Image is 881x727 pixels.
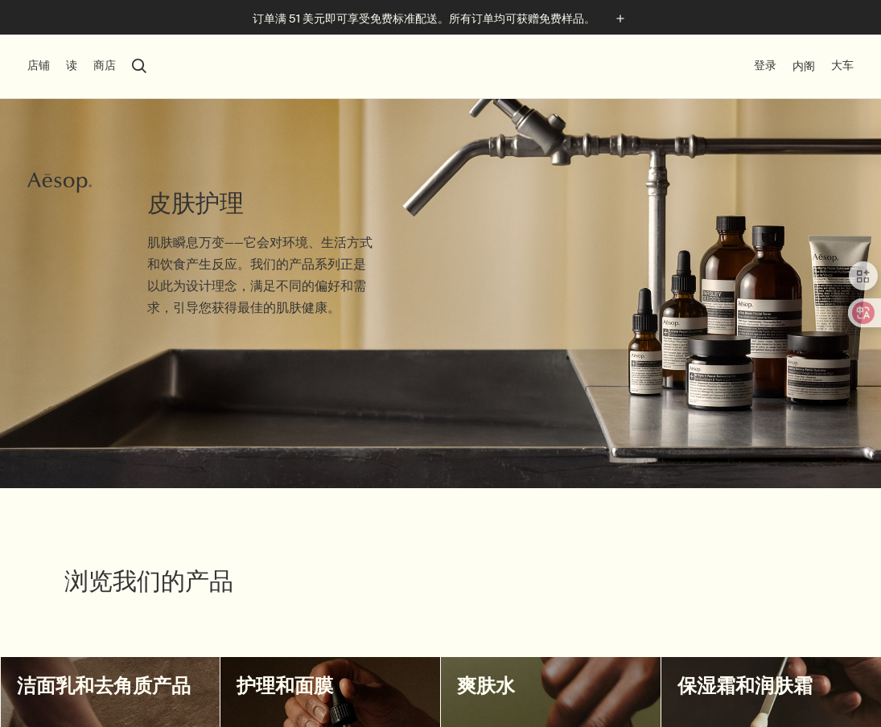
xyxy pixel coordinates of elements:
font: 皮肤护理 [147,187,244,219]
button: 店铺 [27,58,50,74]
font: 订单满 51 美元即可享受免费标准配送。所有订单均可获赠免费样品。 [253,11,595,26]
font: 洁面乳和去角质产品 [17,673,191,698]
a: 内阁 [792,59,815,74]
font: 内阁 [792,59,815,73]
a: Aesop [23,166,96,203]
font: 肌肤瞬息万变——它会对环境、生活方式和饮食产生反应。我们的产品系列正是以此为设计理念，满足不同的偏好和需求，引导您获得最佳的肌肤健康。 [147,234,373,317]
button: 读 [66,58,77,74]
button: 登录 [754,58,776,74]
nav: 基本的 [27,35,146,99]
font: 护理和面膜 [237,673,333,698]
font: 保湿霜和润肤霜 [677,673,813,698]
button: 商店 [93,58,116,74]
button: 打开搜索 [132,59,146,73]
nav: 补充 [754,35,854,99]
font: 爽肤水 [457,673,515,698]
button: 大车 [831,58,854,74]
font: 浏览我们的产品 [64,572,233,596]
button: 订单满 51 美元即可享受免费标准配送。所有订单均可获赠免费样品。 [253,10,629,28]
svg: Aesop [27,170,92,195]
